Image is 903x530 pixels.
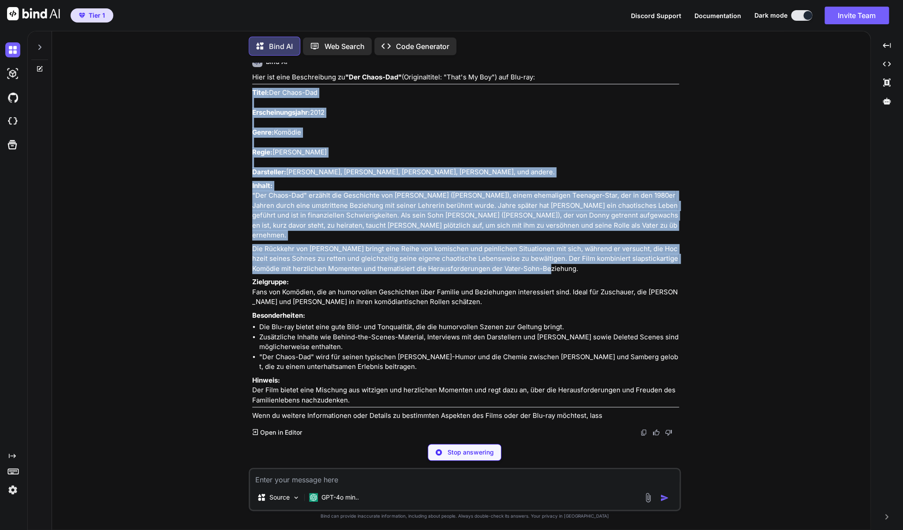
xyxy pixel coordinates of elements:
[694,12,741,19] span: Documentation
[252,128,274,136] strong: Genre:
[252,376,679,406] p: Der Film bietet eine Mischung aus witzigen und herzlichen Momenten und regt dazu an, über die Her...
[252,376,280,384] strong: Hinweis:
[260,428,302,437] p: Open in Editor
[5,482,20,497] img: settings
[252,181,272,190] strong: Inhalt:
[269,493,290,502] p: Source
[259,332,679,352] li: Zusätzliche Inhalte wie Behind-the-Scenes-Material, Interviews mit den Darstellern und [PERSON_NA...
[640,429,647,436] img: copy
[5,90,20,105] img: githubDark
[252,148,272,156] strong: Regie:
[825,7,889,24] button: Invite Team
[252,411,679,421] p: Wenn du weitere Informationen oder Details zu bestimmten Aspekten des Films oder der Blu-ray möch...
[252,168,286,176] strong: Darsteller:
[631,12,681,19] span: Discord Support
[259,352,679,372] li: "Der Chaos-Dad" wird für seinen typischen [PERSON_NAME]-Humor und die Chemie zwischen [PERSON_NAM...
[345,73,402,81] strong: "Der Chaos-Dad"
[309,493,318,502] img: GPT-4o mini
[5,66,20,81] img: darkAi-studio
[5,42,20,57] img: darkChat
[252,278,289,286] strong: Zielgruppe:
[269,41,293,52] p: Bind AI
[754,11,787,20] span: Dark mode
[447,448,493,457] p: Stop answering
[7,7,60,20] img: Bind AI
[660,493,669,502] img: icon
[321,493,359,502] p: GPT-4o min..
[79,13,85,18] img: premium
[292,494,300,501] img: Pick Models
[694,11,741,20] button: Documentation
[665,429,672,436] img: dislike
[643,492,653,503] img: attachment
[653,429,660,436] img: like
[396,41,449,52] p: Code Generator
[71,8,113,23] button: premiumTier 1
[631,11,681,20] button: Discord Support
[252,311,305,320] strong: Besonderheiten:
[252,72,679,83] p: Hier ist eine Beschreibung zu (Originaltitel: "That's My Boy") auf Blu-ray:
[252,88,269,97] strong: Titel:
[252,277,679,307] p: Fans von Komödien, die an humorvollen Geschichten über Familie und Beziehungen interessiert sind....
[252,88,679,177] p: Der Chaos-Dad 2012 Komödie [PERSON_NAME] [PERSON_NAME], [PERSON_NAME], [PERSON_NAME], [PERSON_NAM...
[89,11,105,20] span: Tier 1
[5,114,20,129] img: cloudideIcon
[252,181,679,241] p: "Der Chaos-Dad" erzählt die Geschichte von [PERSON_NAME] ([PERSON_NAME]), einem ehemaligen Teenag...
[325,41,365,52] p: Web Search
[252,244,679,274] p: Die Rückkehr von [PERSON_NAME] bringt eine Reihe von komischen und peinlichen Situationen mit sic...
[259,322,679,332] li: Die Blu-ray bietet eine gute Bild- und Tonqualität, die die humorvollen Szenen zur Geltung bringt.
[249,513,681,519] p: Bind can provide inaccurate information, including about people. Always double-check its answers....
[252,108,310,117] strong: Erscheinungsjahr:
